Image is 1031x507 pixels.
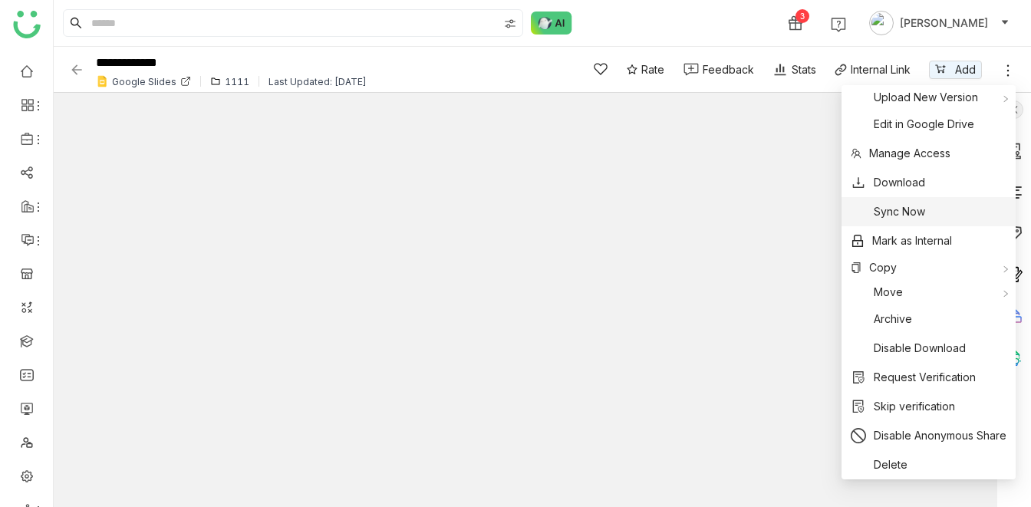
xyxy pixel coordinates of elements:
span: Disable Anonymous Share [874,427,1006,444]
img: avatar [869,11,894,35]
img: search-type.svg [504,18,516,30]
span: Skip verification [874,398,955,415]
img: download.svg [851,175,866,190]
div: Internal Link [851,61,911,77]
span: Manage Access [869,145,950,162]
a: Download [842,168,1016,197]
button: Manage Access [851,145,1006,162]
span: Edit in Google Drive [874,116,974,133]
img: Upload.svg [851,90,866,105]
button: Add [929,61,982,79]
img: feedback-1.svg [683,63,699,76]
span: Delete [874,456,907,473]
span: Archive [874,311,912,328]
span: Copy [869,259,897,276]
div: 3 [795,9,809,23]
img: stats.svg [772,62,788,77]
button: Disable Download [851,340,1006,357]
img: g-ppt.svg [96,75,108,87]
span: Move [874,284,903,301]
button: Copy [851,259,997,276]
button: Mark as Internal [851,232,1006,249]
img: help.svg [831,17,846,32]
img: verification_not_required.svg [851,399,866,414]
span: Mark as Internal [872,232,952,249]
span: Request Verification [874,369,976,386]
button: Request Verification [851,369,1006,386]
div: Stats [772,61,816,77]
img: disable-download.svg [851,341,866,356]
button: Skip verification [851,398,1006,415]
img: verification_required.svg [851,370,866,385]
button: Edit in Google Drive [851,116,1006,133]
button: Archive [851,311,1006,328]
span: Sync Now [874,203,925,220]
img: logo [13,11,41,38]
img: delete.svg [851,457,866,472]
img: google-drive.svg [851,117,866,132]
button: Disable Anonymous Share [851,427,1006,444]
img: archive.svg [851,311,866,327]
button: Move [851,284,997,301]
button: Download [851,174,1006,191]
img: sync.svg [851,204,866,219]
img: ask-buddy-normal.svg [531,12,572,35]
span: Rate [641,61,664,77]
span: Upload New Version [874,89,978,106]
div: Last Updated: [DATE] [268,76,367,87]
span: Add [955,61,976,78]
img: move.svg [851,285,866,300]
div: Google Slides [112,76,176,87]
span: Download [874,174,925,191]
img: folder.svg [210,76,221,87]
div: Feedback [703,61,754,77]
img: back [69,62,84,77]
button: Upload New Version [851,89,997,106]
span: Disable Download [874,340,966,357]
div: 1111 [225,76,249,87]
button: Delete [851,456,1006,473]
button: Sync Now [851,203,1006,220]
button: [PERSON_NAME] [866,11,1013,35]
span: [PERSON_NAME] [900,15,988,31]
